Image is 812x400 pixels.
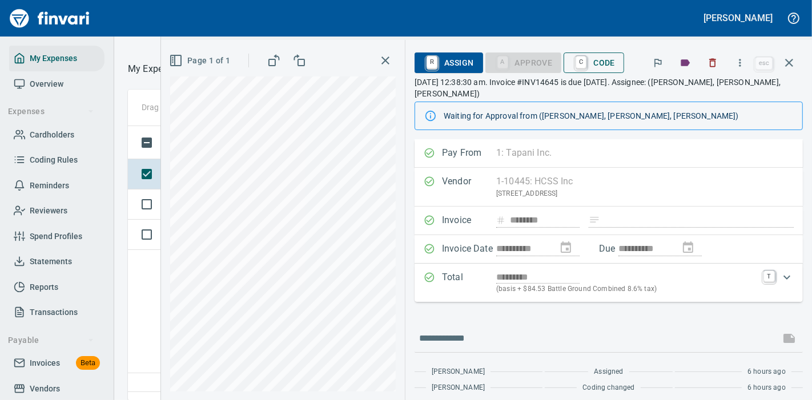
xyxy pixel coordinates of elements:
span: Cardholders [30,128,74,142]
span: Beta [76,357,100,370]
a: R [427,56,437,68]
a: Reminders [9,173,104,199]
span: Page 1 of 1 [171,54,230,68]
span: Coding Rules [30,153,78,167]
a: Transactions [9,300,104,325]
span: Reminders [30,179,69,193]
span: Assign [424,53,473,72]
a: InvoicesBeta [9,350,104,376]
span: Assigned [594,366,623,378]
span: [PERSON_NAME] [432,382,485,394]
span: 6 hours ago [747,366,786,378]
button: CCode [564,52,624,73]
span: Transactions [30,305,78,320]
a: Cardholders [9,122,104,148]
span: Reports [30,280,58,294]
div: Waiting for Approval from ([PERSON_NAME], [PERSON_NAME], [PERSON_NAME]) [444,106,793,126]
span: Overview [30,77,63,91]
span: Statements [30,254,72,269]
span: My Expenses [30,51,77,66]
p: My Expenses [128,62,182,76]
button: More [727,50,753,75]
button: Page 1 of 1 [167,50,235,71]
span: This records your message into the invoice and notifies anyone mentioned [775,325,803,352]
a: Statements [9,249,104,274]
h5: [PERSON_NAME] [704,12,773,24]
p: Drag a column heading here to group the table [142,102,309,113]
a: Reviewers [9,198,104,224]
a: Reports [9,274,104,300]
img: Finvari [7,5,93,32]
span: Expenses [8,104,94,119]
a: Coding Rules [9,147,104,173]
div: Expand [415,264,803,302]
span: Close invoice [753,49,803,76]
button: Payable [3,330,99,351]
div: Coding Required [485,57,562,67]
p: Total [442,270,496,295]
button: Flag [645,50,670,75]
span: Spend Profiles [30,229,82,244]
button: Expenses [3,101,99,122]
button: RAssign [415,52,483,73]
a: Overview [9,71,104,97]
span: Reviewers [30,204,67,218]
a: My Expenses [9,46,104,71]
button: Discard [700,50,725,75]
span: Payable [8,333,94,348]
span: Coding changed [582,382,634,394]
nav: breadcrumb [128,62,182,76]
button: Labels [673,50,698,75]
p: (basis + $84.53 Battle Ground Combined 8.6% tax) [496,284,757,295]
a: esc [755,57,773,70]
span: Invoices [30,356,60,370]
a: Spend Profiles [9,224,104,249]
span: [PERSON_NAME] [432,366,485,378]
span: 6 hours ago [747,382,786,394]
a: T [763,270,775,282]
button: [PERSON_NAME] [701,9,775,27]
span: Vendors [30,382,60,396]
span: Code [573,53,615,72]
a: C [576,56,586,68]
p: [DATE] 12:38:30 am. Invoice #INV14645 is due [DATE]. Assignee: ([PERSON_NAME], [PERSON_NAME], [PE... [415,76,803,99]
